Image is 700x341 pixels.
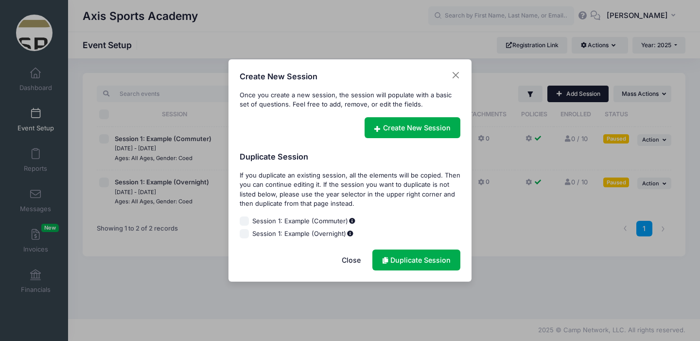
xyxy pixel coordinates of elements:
span: Session 1: Example (Overnight) [252,229,354,239]
h4: Create New Session [240,71,317,82]
div: If you duplicate an existing session, all the elements will be copied. Then you can continue edit... [240,171,461,209]
span: %DateRange% [348,218,356,224]
a: Create New Session [365,117,461,138]
div: Once you create a new session, the session will populate with a basic set of questions. Feel free... [240,90,461,109]
h4: Duplicate Session [240,151,461,162]
span: %DateRange% [346,231,354,237]
input: Session 1: Example (Commuter)%DateRange% [240,216,249,226]
a: Duplicate Session [372,250,460,270]
input: Session 1: Example (Overnight)%DateRange% [240,229,249,239]
button: Close [451,71,461,80]
button: Close [332,250,370,270]
span: Session 1: Example (Commuter) [252,216,356,226]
